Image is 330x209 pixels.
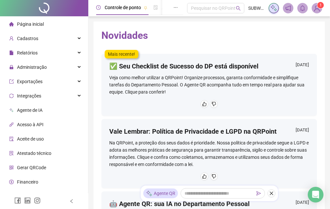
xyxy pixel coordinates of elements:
h4: ✅ Seu Checklist de Sucesso do DP está disponível [109,62,258,71]
span: pushpin [144,6,148,10]
span: SUBWAY [248,5,265,12]
span: Financeiro [17,179,38,185]
span: solution [9,151,14,156]
span: dollar [9,180,14,184]
span: send [256,191,261,196]
sup: Atualize o seu contato no menu Meus Dados [317,2,324,8]
span: audit [9,137,14,141]
span: dislike [212,174,216,179]
div: Agente QR [143,188,178,198]
span: Admissão digital [162,5,196,10]
span: Página inicial [17,22,44,27]
span: lock [9,65,14,69]
span: Administração [17,65,47,70]
span: search [236,6,241,11]
span: facebook [14,197,21,204]
span: clock-circle [96,5,101,10]
div: Na QRPoint, a proteção dos seus dados é prioridade. Nossa política de privacidade segue a LGPD e ... [109,139,309,168]
span: Relatórios [17,50,38,55]
img: sparkle-icon.fc2bf0ac1784a2077858766a79e2daf3.svg [270,5,277,12]
div: [DATE] [296,127,309,135]
span: file [9,51,14,55]
div: [DATE] [296,199,309,207]
span: 1 [320,3,322,7]
span: Controle de ponto [105,5,141,10]
span: Atestado técnico [17,151,51,156]
span: instagram [34,197,41,204]
img: 7526 [312,3,322,13]
span: notification [285,5,291,11]
span: Agente de IA [17,108,43,113]
span: Gerar QRCode [17,165,46,170]
span: Acesso à API [17,122,43,127]
img: sparkle-icon.fc2bf0ac1784a2077858766a79e2daf3.svg [146,190,152,197]
span: qrcode [9,165,14,170]
span: dislike [212,102,216,106]
span: ellipsis [173,5,178,10]
span: Aceite de uso [17,136,44,142]
span: bell [300,5,305,11]
span: user-add [9,36,14,41]
span: close [269,191,274,196]
span: Integrações [17,93,41,98]
label: Mais recente! [105,50,138,58]
span: file-done [153,5,158,10]
span: api [9,122,14,127]
h4: 🤖 Agente QR: sua IA no Departamento Pessoal [109,199,250,208]
span: left [69,199,74,203]
span: home [9,22,14,26]
span: Cadastros [17,36,38,41]
span: sync [9,94,14,98]
span: Exportações [17,79,43,84]
span: linkedin [24,197,31,204]
div: Open Intercom Messenger [308,187,323,202]
h2: Novidades [101,29,317,42]
div: Veja como melhor utilizar a QRPoint! Organize processos, garanta conformidade e simplifique taref... [109,74,309,96]
span: export [9,79,14,84]
div: [DATE] [296,62,309,70]
h4: Vale Lembrar: Política de Privacidade e LGPD na QRPoint [109,127,277,136]
span: like [202,102,207,106]
span: like [202,174,207,179]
